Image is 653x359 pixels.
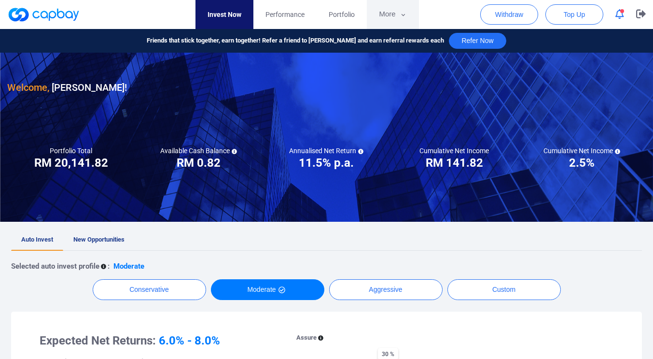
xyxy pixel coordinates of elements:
[265,9,305,20] span: Performance
[177,155,221,171] h3: RM 0.82
[11,260,99,272] p: Selected auto invest profile
[147,36,444,46] span: Friends that stick together, earn together! Refer a friend to [PERSON_NAME] and earn referral rew...
[34,155,108,171] h3: RM 20,141.82
[299,155,354,171] h3: 11.5% p.a.
[160,146,237,155] h5: Available Cash Balance
[21,236,53,243] span: Auto Invest
[211,279,324,300] button: Moderate
[569,155,595,171] h3: 2.5%
[564,10,585,19] span: Top Up
[113,260,144,272] p: Moderate
[289,146,363,155] h5: Annualised Net Return
[426,155,483,171] h3: RM 141.82
[7,80,127,95] h3: [PERSON_NAME] !
[545,4,603,25] button: Top Up
[329,9,355,20] span: Portfolio
[40,333,270,348] h3: Expected Net Returns:
[480,4,538,25] button: Withdraw
[93,279,206,300] button: Conservative
[419,146,489,155] h5: Cumulative Net Income
[296,333,317,343] p: Assure
[447,279,561,300] button: Custom
[7,82,49,93] span: Welcome,
[449,33,506,49] button: Refer Now
[108,260,110,272] p: :
[50,146,92,155] h5: Portfolio Total
[329,279,443,300] button: Aggressive
[73,236,125,243] span: New Opportunities
[543,146,620,155] h5: Cumulative Net Income
[159,334,220,347] span: 6.0% - 8.0%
